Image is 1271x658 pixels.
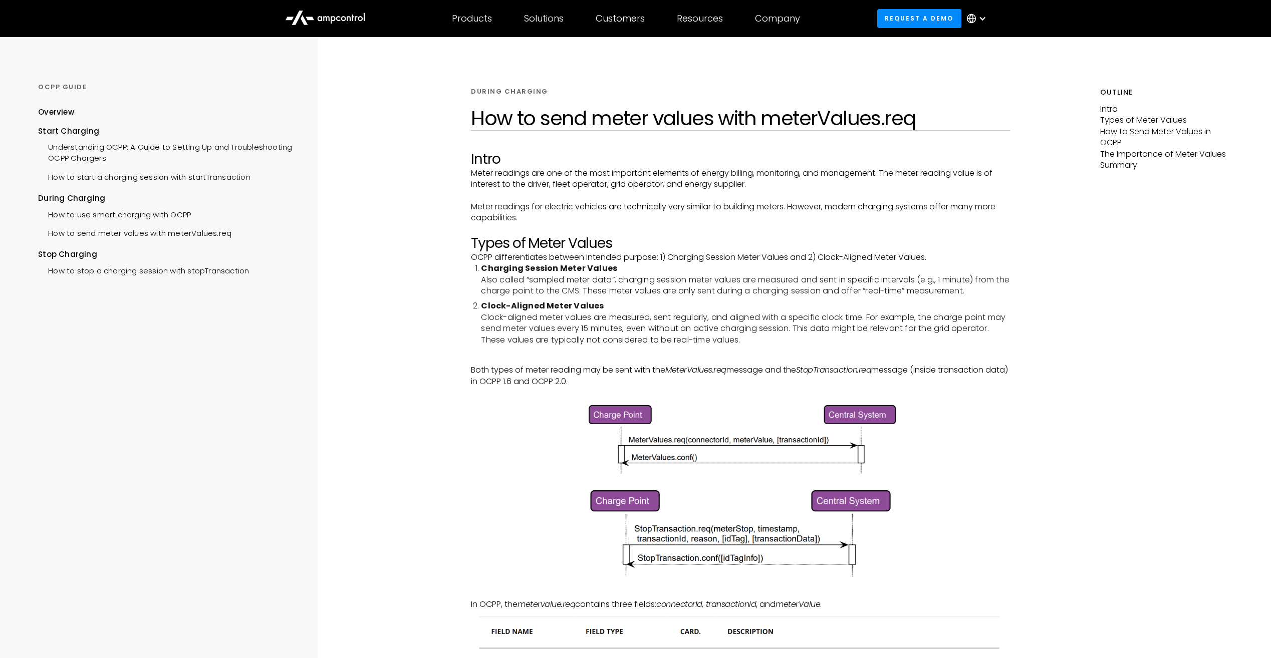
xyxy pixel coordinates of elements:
[38,167,250,185] a: How to start a charging session with startTransaction
[38,193,292,204] div: During Charging
[452,13,492,24] div: Products
[1100,126,1233,149] p: How to Send Meter Values in OCPP
[38,107,74,118] div: Overview
[38,137,292,167] a: Understanding OCPP: A Guide to Setting Up and Troubleshooting OCPP Chargers
[471,201,1010,224] p: Meter readings for electric vehicles are technically very similar to building meters. However, mo...
[481,300,604,311] strong: Clock-Aligned Meter Values
[755,13,800,24] div: Company
[1100,115,1233,126] p: Types of Meter Values
[471,87,548,96] div: DURING CHARGING
[471,588,1010,599] p: ‍
[471,168,1010,190] p: Meter readings are one of the most important elements of energy billing, monitoring, and manageme...
[524,13,564,24] div: Solutions
[471,387,1010,398] p: ‍
[38,126,292,137] div: Start Charging
[38,83,292,92] div: OCPP GUIDE
[877,9,961,28] a: Request a demo
[776,598,820,610] em: meterValue
[579,399,903,479] img: OCPP MeterValues.req message
[656,598,756,610] em: connectorId, transactionId
[471,151,1010,168] h2: Intro
[471,224,1010,235] p: ‍
[471,599,1010,610] p: In OCPP, the contains three fields: , and .
[596,13,645,24] div: Customers
[471,365,1010,387] p: Both types of meter reading may be sent with the message and the message (inside transaction data...
[471,106,1010,130] h1: How to send meter values with meterValues.req
[38,107,74,125] a: Overview
[471,252,1010,263] p: OCPP differentiates between intended purpose: 1) Charging Session Meter Values and 2) Clock-Align...
[677,13,723,24] div: Resources
[1100,104,1233,115] p: Intro
[1100,149,1233,160] p: The Importance of Meter Values
[796,364,872,376] em: StopTransaction.req
[38,223,231,241] a: How to send meter values with meterValues.req
[1100,87,1233,98] h5: Outline
[471,235,1010,252] h2: Types of Meter Values
[579,483,903,583] img: OCPP StopTransaction.req message
[1100,160,1233,171] p: Summary
[665,364,726,376] em: MeterValues.req
[38,204,191,223] a: How to use smart charging with OCPP
[38,249,292,260] div: Stop Charging
[481,300,1010,346] li: Clock-aligned meter values are measured, sent regularly, and aligned with a specific clock time. ...
[481,262,617,274] strong: Charging Session Meter Values
[471,354,1010,365] p: ‍
[518,598,575,610] em: metervalue.req
[481,263,1010,296] li: Also called “sampled meter data”, charging session meter values are measured and sent in specific...
[38,260,249,279] a: How to stop a charging session with stopTransaction
[471,190,1010,201] p: ‍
